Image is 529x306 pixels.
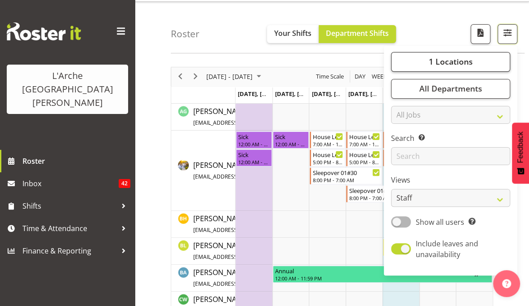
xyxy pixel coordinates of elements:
span: Week [371,71,388,82]
span: [DATE], [DATE] [275,90,316,98]
td: Adrian Garduque resource [171,104,236,131]
div: Aizza Garduque"s event - House Leader 04#30 Begin From Thursday, September 25, 2025 at 5:00:00 PM... [346,149,382,166]
div: 12:00 AM - 11:59 PM [238,140,270,148]
input: Search [391,147,510,165]
span: [PERSON_NAME] [193,106,319,127]
span: Day [354,71,366,82]
div: 5:00 PM - 8:00 PM [349,158,380,166]
span: [EMAIL_ADDRESS][DOMAIN_NAME] [193,173,283,180]
a: [PERSON_NAME][EMAIL_ADDRESS][DOMAIN_NAME] [193,240,319,262]
div: Aizza Garduque"s event - Sick Begin From Monday, September 22, 2025 at 12:00:00 AM GMT+12:00 Ends... [236,149,272,166]
button: 1 Locations [391,52,510,72]
span: [DATE], [DATE] [311,90,352,98]
span: [DATE] - [DATE] [205,71,253,82]
div: September 22 - 28, 2025 [203,67,267,86]
button: September 2025 [205,71,265,82]
div: Aizza Garduque"s event - Sleepover 01#30 Begin From Wednesday, September 24, 2025 at 8:00:00 PM G... [310,167,382,184]
span: [EMAIL_ADDRESS][DOMAIN_NAME] [193,226,283,234]
div: Benny Liew"s event - CSP 02#30 Begin From Friday, September 26, 2025 at 8:00:00 AM GMT+12:00 Ends... [383,239,419,256]
span: Time Scale [315,71,345,82]
div: 7:00 AM - 12:00 PM [313,140,343,148]
button: Timeline Day [353,71,367,82]
td: Aizza Garduque resource [171,131,236,211]
label: Search [391,133,510,144]
span: [PERSON_NAME] [193,214,319,234]
div: 8:00 PM - 7:00 AM [313,176,380,184]
span: [DATE], [DATE] [348,90,389,98]
div: Sick [238,150,270,159]
span: [EMAIL_ADDRESS][DOMAIN_NAME] [193,253,283,261]
span: [EMAIL_ADDRESS][DOMAIN_NAME] [193,119,283,127]
td: Bibi Ali resource [171,265,236,292]
td: Ben Hammond resource [171,211,236,238]
div: Sleepover 01#30 [349,186,417,195]
div: Sick [275,132,307,141]
div: House Leader 04#30 [349,150,380,159]
span: Shifts [22,199,117,213]
span: 42 [119,179,130,188]
span: Show all users [416,217,464,227]
img: help-xxl-2.png [502,279,511,288]
span: Roster [22,154,130,168]
span: 1 Locations [428,56,472,67]
button: Filter Shifts [498,24,517,44]
div: Bibi Ali"s event - Annual Begin From Tuesday, September 23, 2025 at 12:00:00 AM GMT+12:00 Ends At... [273,266,493,283]
span: Feedback [516,131,525,163]
button: Time Scale [315,71,346,82]
div: House Leader 04#30 [313,150,343,159]
h4: Roster [171,29,200,39]
div: Sleepover 01#30 [313,168,380,177]
div: 7:00 AM - 12:00 PM [349,140,380,148]
div: 12:00 AM - 11:59 PM [275,275,475,282]
div: House Leader 03#30 [313,132,343,141]
span: [PERSON_NAME] [193,267,319,288]
button: Department Shifts [319,25,396,43]
div: 5:00 PM - 8:00 PM [313,158,343,166]
span: Inbox [22,177,119,190]
div: 12:00 AM - 11:59 PM [275,140,307,148]
div: Sick [238,132,270,141]
div: Aizza Garduque"s event - Sick Begin From Tuesday, September 23, 2025 at 12:00:00 AM GMT+12:00 End... [273,131,309,149]
a: [PERSON_NAME][EMAIL_ADDRESS][DOMAIN_NAME] [193,160,319,181]
button: Feedback - Show survey [512,122,529,184]
div: Aizza Garduque"s event - House Leader 05#30 Begin From Friday, September 26, 2025 at 7:00:00 AM G... [383,131,419,149]
div: next period [188,67,203,86]
div: Aizza Garduque"s event - House Leader 03#30 Begin From Thursday, September 25, 2025 at 7:00:00 AM... [346,131,382,149]
span: Department Shifts [326,28,389,38]
button: Timeline Week [370,71,389,82]
span: [EMAIL_ADDRESS][DOMAIN_NAME] [193,280,283,288]
div: Aizza Garduque"s event - House Leader 06#30 Begin From Friday, September 26, 2025 at 12:00:00 PM ... [383,149,419,166]
label: Views [391,175,510,185]
div: Aizza Garduque"s event - House Leader 04#30 Begin From Wednesday, September 24, 2025 at 5:00:00 P... [310,149,346,166]
span: Finance & Reporting [22,244,117,258]
button: All Departments [391,79,510,99]
button: Next [190,71,202,82]
button: Download a PDF of the roster according to the set date range. [471,24,490,44]
button: Your Shifts [267,25,319,43]
a: [PERSON_NAME][EMAIL_ADDRESS][DOMAIN_NAME] [193,106,319,127]
span: Time & Attendance [22,222,117,235]
span: Your Shifts [274,28,311,38]
div: Aizza Garduque"s event - House Leader 03#30 Begin From Wednesday, September 24, 2025 at 7:00:00 A... [310,131,346,149]
td: Benny Liew resource [171,238,236,265]
span: [PERSON_NAME] [193,240,319,261]
span: Include leaves and unavailability [416,239,478,259]
div: previous period [173,67,188,86]
div: Aizza Garduque"s event - Sleepover 01#30 Begin From Thursday, September 25, 2025 at 8:00:00 PM GM... [346,185,419,202]
img: Rosterit website logo [7,22,81,40]
a: [PERSON_NAME][EMAIL_ADDRESS][DOMAIN_NAME] [193,267,319,289]
span: All Departments [419,83,482,94]
div: House Leader 03#30 [349,132,380,141]
div: 8:00 PM - 7:00 AM [349,194,417,201]
div: L'Arche [GEOGRAPHIC_DATA][PERSON_NAME] [16,69,119,109]
a: [PERSON_NAME][EMAIL_ADDRESS][DOMAIN_NAME] [193,213,319,235]
span: [PERSON_NAME] [193,160,319,181]
button: Previous [174,71,187,82]
div: Aizza Garduque"s event - Sick Begin From Monday, September 22, 2025 at 12:00:00 AM GMT+12:00 Ends... [236,131,272,149]
div: 12:00 AM - 11:59 PM [238,158,270,166]
span: [DATE], [DATE] [238,90,283,98]
div: Annual [275,266,475,275]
